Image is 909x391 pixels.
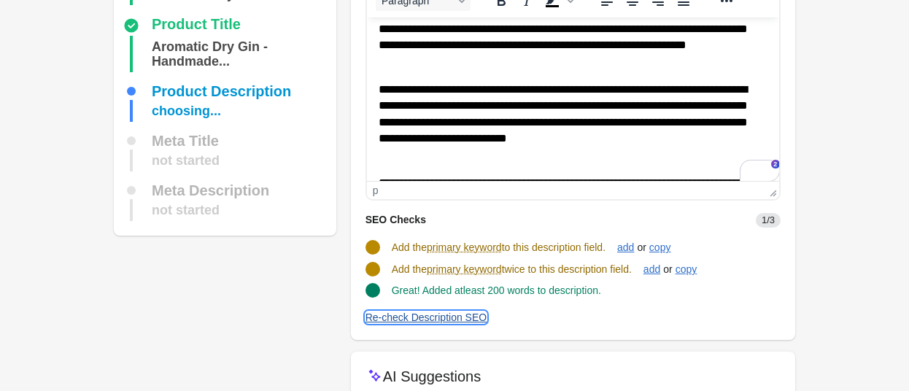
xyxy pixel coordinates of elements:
[152,199,220,221] div: not started
[152,150,220,171] div: not started
[392,263,632,275] span: Add the twice to this description field.
[392,241,606,253] span: Add the to this description field.
[383,366,481,387] p: AI Suggestions
[152,183,269,198] div: Meta Description
[152,100,221,122] div: choosing...
[670,256,703,282] button: copy
[427,262,502,276] span: primary keyword
[373,185,379,196] div: p
[392,284,601,296] span: Great! Added atleast 200 words to description.
[152,36,330,72] div: Aromatic Dry Gin - Handmade in Yorkshire
[617,241,634,253] div: add
[152,133,219,148] div: Meta Title
[643,234,677,260] button: copy
[152,84,291,98] div: Product Description
[764,182,779,199] div: Press the Up and Down arrow keys to resize the editor.
[611,234,640,260] button: add
[360,304,493,330] button: Re-check Description SEO
[365,311,487,323] div: Re-check Description SEO
[427,240,502,255] span: primary keyword
[676,263,697,275] div: copy
[649,241,671,253] div: copy
[638,256,666,282] button: add
[756,213,781,228] span: 1/3
[660,262,675,276] span: or
[367,18,779,181] iframe: Rich Text Area
[643,263,660,275] div: add
[634,240,649,255] span: or
[365,214,426,225] span: SEO Checks
[152,17,241,34] div: Product Title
